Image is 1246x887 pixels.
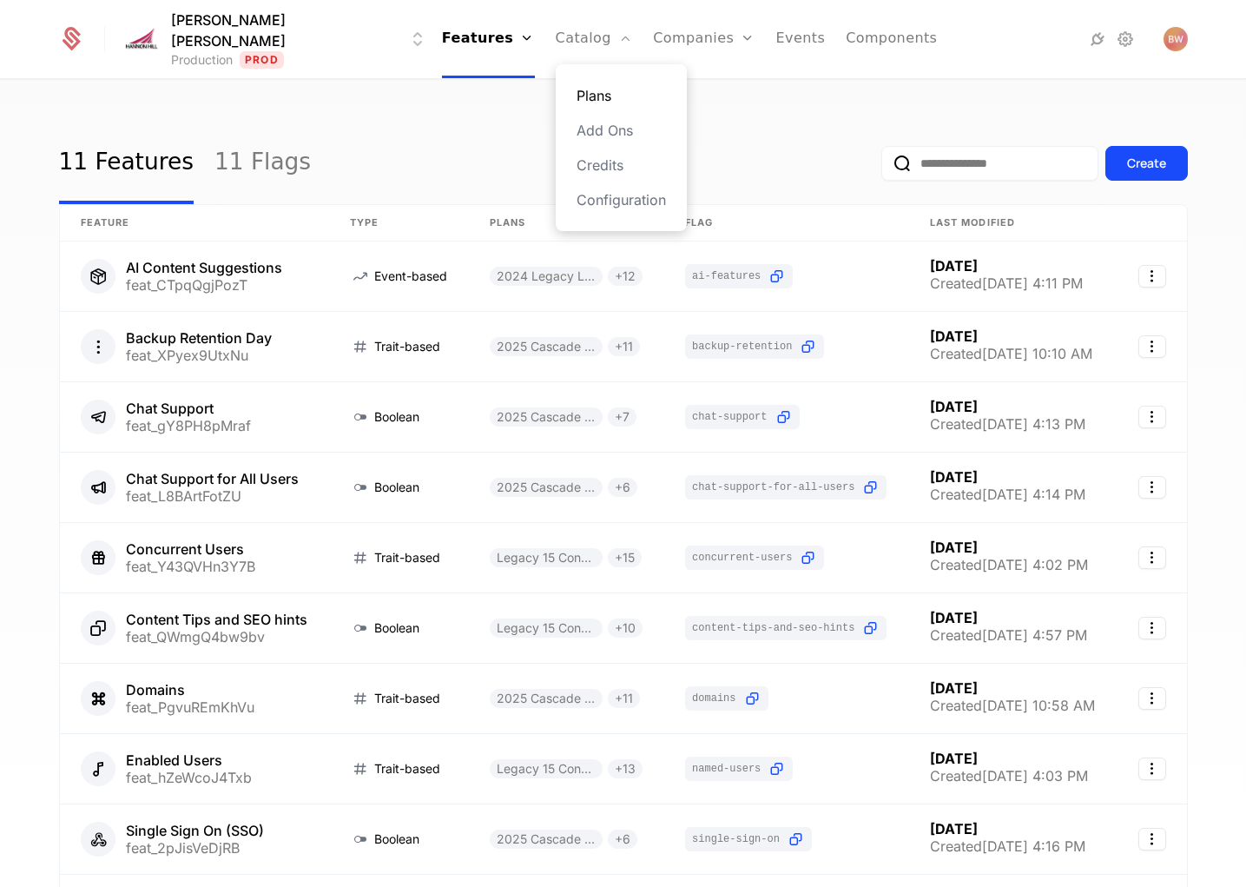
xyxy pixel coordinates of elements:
[59,122,194,204] a: 11 Features
[1164,27,1188,51] button: Open user button
[1127,155,1166,172] div: Create
[1164,27,1188,51] img: Bradley Wagner
[1138,476,1166,499] button: Select action
[1105,146,1188,181] button: Create
[469,205,664,242] th: Plans
[577,189,666,210] a: Configuration
[664,205,909,242] th: Flag
[1138,828,1166,851] button: Select action
[60,205,330,242] th: Feature
[329,205,469,242] th: Type
[1087,29,1108,50] a: Integrations
[121,25,162,52] img: Hannon Hill
[1138,758,1166,780] button: Select action
[214,122,311,204] a: 11 Flags
[126,10,428,69] button: Select environment
[1138,687,1166,710] button: Select action
[1138,546,1166,569] button: Select action
[171,10,390,51] span: [PERSON_NAME] [PERSON_NAME]
[240,51,284,69] span: Prod
[577,85,666,106] a: Plans
[1138,335,1166,358] button: Select action
[909,205,1117,242] th: Last Modified
[1138,406,1166,428] button: Select action
[171,51,233,69] div: Production
[577,155,666,175] a: Credits
[1115,29,1136,50] a: Settings
[1138,265,1166,288] button: Select action
[1138,617,1166,639] button: Select action
[577,120,666,141] a: Add Ons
